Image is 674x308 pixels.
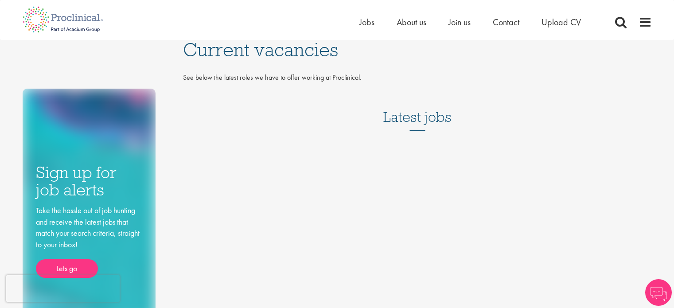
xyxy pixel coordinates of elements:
[542,16,581,28] a: Upload CV
[493,16,519,28] a: Contact
[448,16,471,28] a: Join us
[183,38,338,62] span: Current vacancies
[36,164,142,198] h3: Sign up for job alerts
[183,73,652,83] p: See below the latest roles we have to offer working at Proclinical.
[36,259,98,278] a: Lets go
[397,16,426,28] a: About us
[6,275,120,302] iframe: reCAPTCHA
[36,205,142,278] div: Take the hassle out of job hunting and receive the latest jobs that match your search criteria, s...
[383,87,452,131] h3: Latest jobs
[645,279,672,306] img: Chatbot
[359,16,374,28] a: Jobs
